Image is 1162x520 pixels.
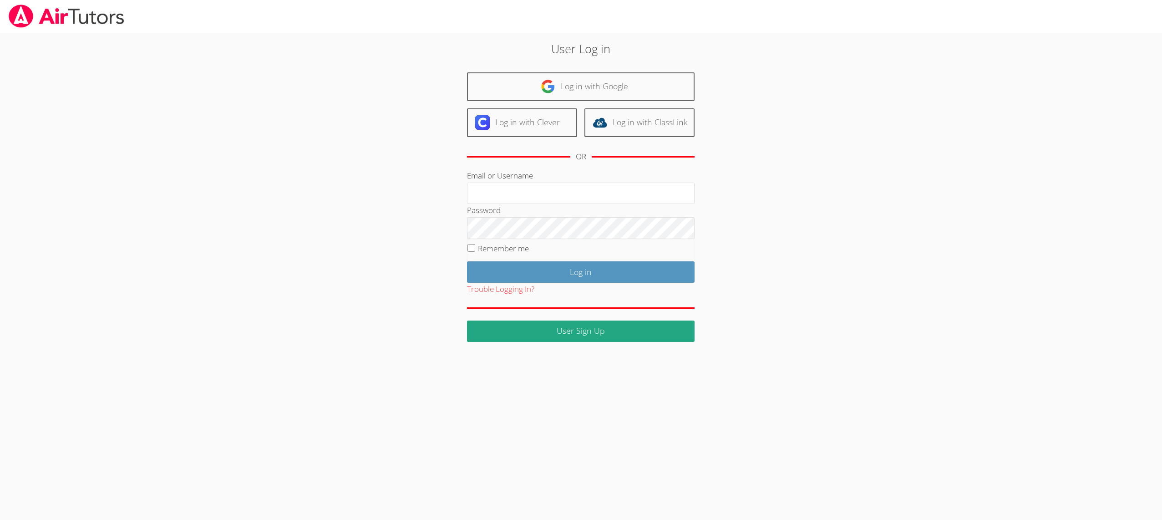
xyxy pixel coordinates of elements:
img: airtutors_banner-c4298cdbf04f3fff15de1276eac7730deb9818008684d7c2e4769d2f7ddbe033.png [8,5,125,28]
img: google-logo-50288ca7cdecda66e5e0955fdab243c47b7ad437acaf1139b6f446037453330a.svg [541,79,555,94]
a: Log in with ClassLink [584,108,695,137]
label: Remember me [478,243,529,254]
button: Trouble Logging In? [467,283,534,296]
div: OR [576,150,586,163]
a: Log in with Clever [467,108,577,137]
img: classlink-logo-d6bb404cc1216ec64c9a2012d9dc4662098be43eaf13dc465df04b49fa7ab582.svg [593,115,607,130]
label: Password [467,205,501,215]
img: clever-logo-6eab21bc6e7a338710f1a6ff85c0baf02591cd810cc4098c63d3a4b26e2feb20.svg [475,115,490,130]
a: User Sign Up [467,321,695,342]
label: Email or Username [467,170,533,181]
input: Log in [467,261,695,283]
a: Log in with Google [467,72,695,101]
h2: User Log in [267,40,895,57]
